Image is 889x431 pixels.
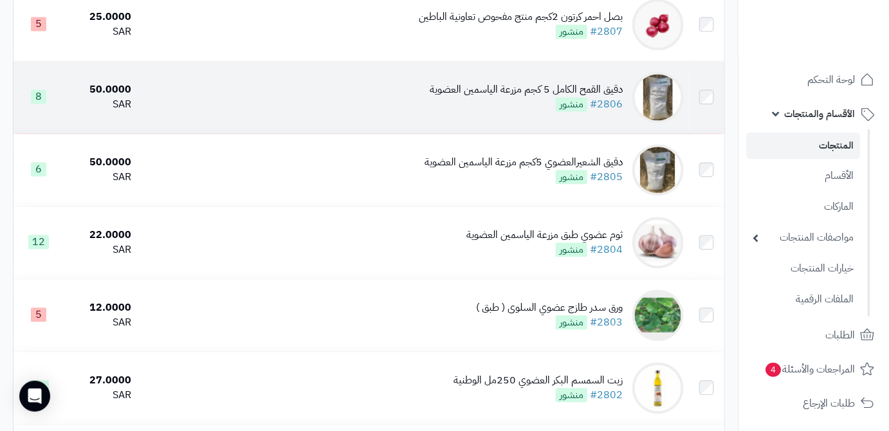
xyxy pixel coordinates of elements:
span: 6 [31,162,46,176]
span: 12 [28,235,49,249]
div: زيت السمسم البكر العضوي 250مل الوطنية [454,373,623,388]
a: طلبات الإرجاع [746,388,881,419]
div: 12.0000 [69,300,131,315]
div: SAR [69,243,131,257]
span: 5 [31,17,46,31]
a: الملفات الرقمية [746,286,860,313]
div: SAR [69,24,131,39]
div: بصل احمر كرتون 2كجم منتج مفحوص تعاونية الباطين [419,10,623,24]
div: SAR [69,315,131,330]
div: ورق سدر طازج عضوي السلوى ( طبق ) [476,300,623,315]
a: الماركات [746,193,860,221]
div: 22.0000 [69,228,131,243]
div: 27.0000 [69,373,131,388]
a: #2802 [590,387,623,403]
div: ثوم عضوي طبق مزرعة الياسمين العضوية [466,228,623,243]
a: الأقسام [746,162,860,190]
a: #2807 [590,24,623,39]
span: الأقسام والمنتجات [784,105,855,123]
span: لوحة التحكم [807,71,855,89]
span: الطلبات [825,326,855,344]
a: #2805 [590,169,623,185]
img: دقيق الشعيرالعضوي 5كجم مزرعة الياسمين العضوية [632,144,684,196]
div: SAR [69,388,131,403]
a: #2803 [590,315,623,330]
div: 50.0000 [69,82,131,97]
span: منشور [556,315,587,329]
a: خيارات المنتجات [746,255,860,282]
div: دقيق الشعيرالعضوي 5كجم مزرعة الياسمين العضوية [425,155,623,170]
span: منشور [556,170,587,184]
div: دقيق القمح الكامل 5 كجم مزرعة الياسمين العضوية [430,82,623,97]
img: ورق سدر طازج عضوي السلوى ( طبق ) [632,289,684,341]
a: #2806 [590,96,623,112]
div: SAR [69,97,131,112]
a: مواصفات المنتجات [746,224,860,252]
span: 8 [31,89,46,104]
span: المراجعات والأسئلة [764,360,855,378]
div: SAR [69,170,131,185]
a: #2804 [590,242,623,257]
span: منشور [556,97,587,111]
a: الطلبات [746,320,881,351]
span: منشور [556,24,587,39]
img: زيت السمسم البكر العضوي 250مل الوطنية [632,362,684,414]
span: منشور [556,243,587,257]
span: منشور [556,388,587,402]
div: 50.0000 [69,155,131,170]
span: طلبات الإرجاع [803,394,855,412]
span: 4 [765,363,781,377]
div: Open Intercom Messenger [19,381,50,412]
div: 25.0000 [69,10,131,24]
span: 5 [31,307,46,322]
a: لوحة التحكم [746,64,881,95]
img: دقيق القمح الكامل 5 كجم مزرعة الياسمين العضوية [632,71,684,123]
img: ثوم عضوي طبق مزرعة الياسمين العضوية [632,217,684,268]
a: المراجعات والأسئلة4 [746,354,881,385]
a: المنتجات [746,133,860,159]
